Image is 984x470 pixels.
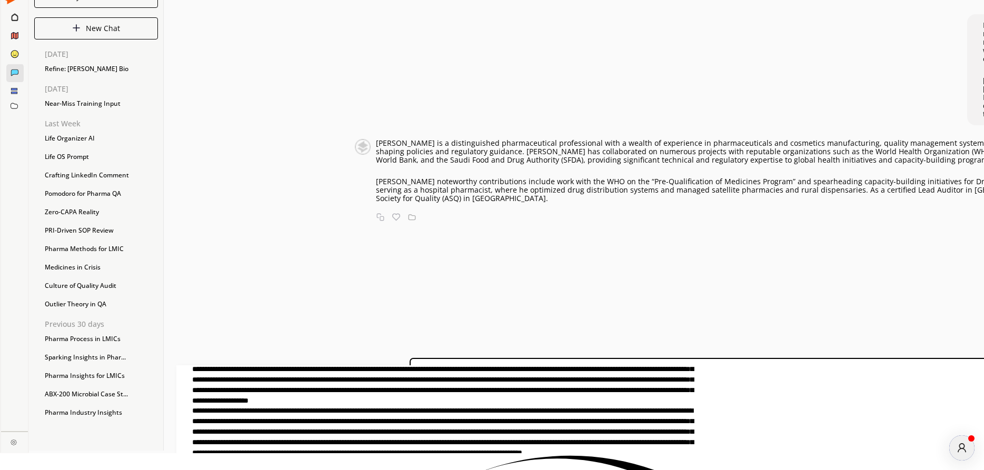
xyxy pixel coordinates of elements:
div: Crafting LinkedIn Comment [39,167,163,183]
div: atlas-message-author-avatar [949,435,975,461]
div: Life Organizer AI [39,131,163,146]
img: Favorite [392,213,400,221]
p: [DATE] [45,50,163,58]
div: Pharma Methods for LMIC [39,241,163,257]
div: ABX-200 Microbial Case St... [39,386,163,402]
div: PRI-Driven SOP Review [39,223,163,238]
div: Sparking Insights in Phar... [39,349,163,365]
img: Close [355,139,371,155]
div: Outlier Theory in QA [39,296,163,312]
div: Life OS Prompt [39,149,163,165]
img: Save [408,213,416,221]
button: atlas-launcher [949,435,975,461]
p: New Chat [86,24,120,33]
p: [DATE] [45,85,163,93]
div: Culture of Quality Audit [39,278,163,294]
img: Close [11,439,17,445]
div: Medicines in Crisis [39,259,163,275]
p: Previous 30 days [45,320,163,328]
a: Close [1,432,28,450]
div: Zero-CAPA Reality [39,204,163,220]
div: Pharma Industry Insights [39,405,163,421]
div: Refine: [PERSON_NAME] Bio [39,61,163,77]
div: Pharma Insights for LMICs [39,368,163,384]
div: Near-Miss Training Input [39,96,163,112]
img: Close [72,24,81,32]
img: Copy [376,213,384,221]
div: Pharma Process in LMICs [39,331,163,347]
div: Pomodoro for Pharma QA [39,186,163,202]
p: Last Week [45,119,163,128]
